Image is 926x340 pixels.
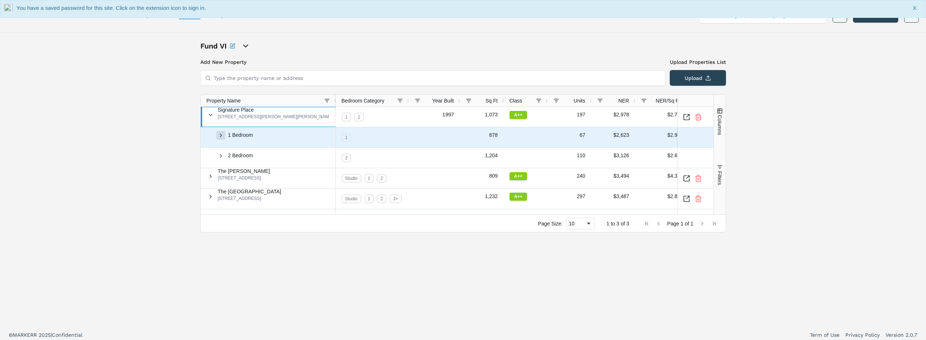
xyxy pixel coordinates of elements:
input: Type the property name or address [214,71,661,85]
span: 2 Bedroom [228,152,253,158]
div: 1,232 [460,189,504,209]
div: $3,126 [591,148,635,168]
div: [STREET_ADDRESS] [218,175,270,181]
span: to [611,221,615,227]
div: 1 [364,194,374,203]
span: Property Name [207,98,241,104]
div: 809 [460,168,504,188]
div: 1 [364,174,374,183]
span: Year Built [432,98,454,104]
div: A++ [510,193,527,201]
div: 3+ [389,194,402,203]
div: $2.83 [635,189,686,209]
span: The [PERSON_NAME] [218,169,270,174]
div: $2.60 [635,148,686,168]
span: Confidential [52,332,82,338]
div: 2 [342,154,351,162]
div: Studio [342,174,361,183]
div: $4.32 [635,168,686,188]
span: © [9,332,13,338]
span: Filters [716,171,722,185]
a: Privacy Policy [845,331,880,339]
h1: Fund VI [200,41,227,51]
span: The [GEOGRAPHIC_DATA] [218,189,281,194]
span: of [620,221,625,227]
div: Page Size: [538,221,563,227]
button: Remove Property From Portfolio [695,113,702,121]
div: 2 [377,194,387,203]
div: 240 [547,168,591,188]
div: Previous Page [656,221,661,227]
img: notLoggedInIcon.png [4,4,13,14]
div: 2 [377,174,387,183]
span: Bedroom Category [342,98,385,104]
a: Inspect Comparable [683,195,690,202]
span: NER [618,98,629,104]
span: 1 [680,221,683,227]
div: $3,487 [591,189,635,209]
div: 2 [354,113,364,121]
div: Page Size [566,218,595,229]
span: Columns [716,115,722,135]
a: Term of Use [810,331,839,339]
span: 3 [626,221,629,227]
span: Signature Place [218,107,329,112]
span: 1 [691,221,693,227]
span: MARKERR [13,332,39,338]
div: $2,623 [591,127,635,147]
span: Sq Ft [485,98,497,104]
div: $2.99 [635,127,686,147]
button: Remove Property From Portfolio [695,195,702,202]
div: 67 [547,127,591,147]
span: 3 [616,221,619,227]
span: 1 [607,221,610,227]
div: 1997 [409,107,460,127]
div: Studio [342,194,361,203]
div: 1,073 [460,107,504,127]
div: 1 [342,133,351,142]
a: Inspect Comparable [683,175,690,182]
div: Next Page [699,221,705,227]
span: You have a saved password for this site. Click on the extension icon to sign in. [16,5,206,11]
h3: Add New Property [200,58,665,66]
div: 1 [342,113,351,121]
div: [STREET_ADDRESS][PERSON_NAME][PERSON_NAME] [218,114,329,120]
div: A++ [510,111,527,119]
div: [STREET_ADDRESS] [218,196,281,201]
span: of [685,221,689,227]
div: 110 [547,148,591,168]
a: Version 2.0.7 [885,331,917,339]
button: Upload [670,70,726,86]
div: $2,978 [591,107,635,127]
span: Class [510,98,522,104]
span: 2025 | [39,332,52,338]
label: Upload Properties List [670,58,726,66]
span: Page [667,221,679,227]
div: 197 [547,107,591,127]
button: Remove Property From Portfolio [695,175,702,182]
div: First Page [644,221,650,227]
a: Inspect Comparable [683,113,690,121]
div: 1,204 [460,148,504,168]
span: X [913,4,917,12]
button: open portfolio options [241,42,250,50]
span: NER/Sq Ft [656,98,680,104]
div: $2.78 [635,107,686,127]
div: $3,494 [591,168,635,188]
div: A++ [510,172,527,180]
div: Last Page [711,221,717,227]
span: 1 Bedroom [228,132,253,138]
span: Units [574,98,585,104]
div: 10 [569,221,586,227]
div: 878 [460,127,504,147]
div: 297 [547,189,591,209]
button: Rename this portfolio [230,41,235,51]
